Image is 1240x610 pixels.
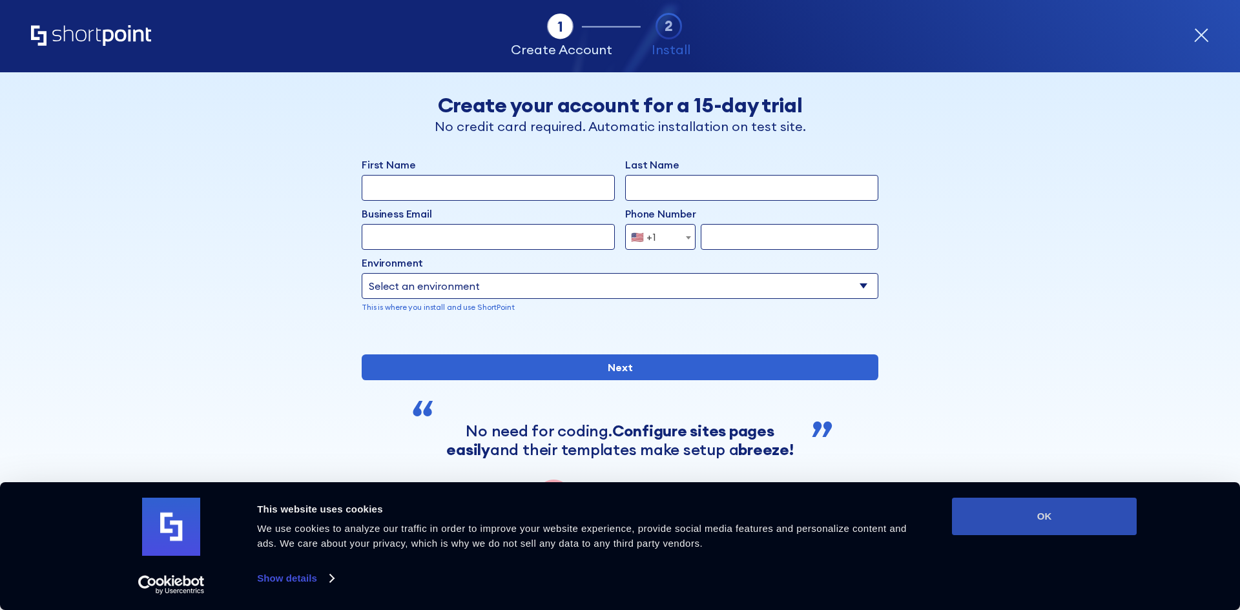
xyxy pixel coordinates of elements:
img: logo [142,498,200,556]
a: Usercentrics Cookiebot - opens in a new window [115,575,228,595]
div: This website uses cookies [257,502,923,517]
a: Show details [257,569,333,588]
span: We use cookies to analyze our traffic in order to improve your website experience, provide social... [257,523,907,549]
button: OK [952,498,1137,535]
